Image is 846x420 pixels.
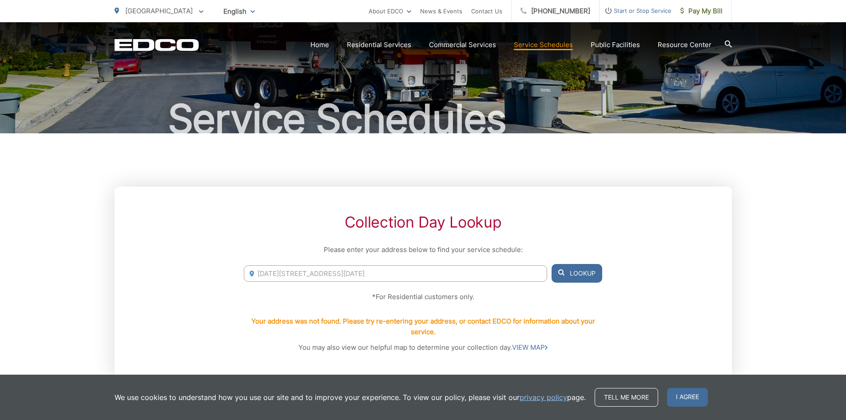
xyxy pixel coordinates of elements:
[217,4,262,19] span: English
[115,97,732,141] h1: Service Schedules
[520,392,567,403] a: privacy policy
[244,342,602,353] p: You may also view our helpful map to determine your collection day.
[591,40,640,50] a: Public Facilities
[244,292,602,302] p: *For Residential customers only.
[552,264,602,283] button: Lookup
[369,6,411,16] a: About EDCO
[512,342,548,353] a: VIEW MAP
[244,316,602,337] p: Your address was not found. Please try re-entering your address, or contact EDCO for information ...
[471,6,502,16] a: Contact Us
[429,40,496,50] a: Commercial Services
[115,392,586,403] p: We use cookies to understand how you use our site and to improve your experience. To view our pol...
[125,7,193,15] span: [GEOGRAPHIC_DATA]
[310,40,329,50] a: Home
[680,6,723,16] span: Pay My Bill
[347,40,411,50] a: Residential Services
[667,388,708,407] span: I agree
[658,40,711,50] a: Resource Center
[514,40,573,50] a: Service Schedules
[115,39,199,51] a: EDCD logo. Return to the homepage.
[244,244,602,255] p: Please enter your address below to find your service schedule:
[244,213,602,231] h2: Collection Day Lookup
[595,388,658,407] a: Tell me more
[244,265,547,282] input: Enter Address
[420,6,462,16] a: News & Events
